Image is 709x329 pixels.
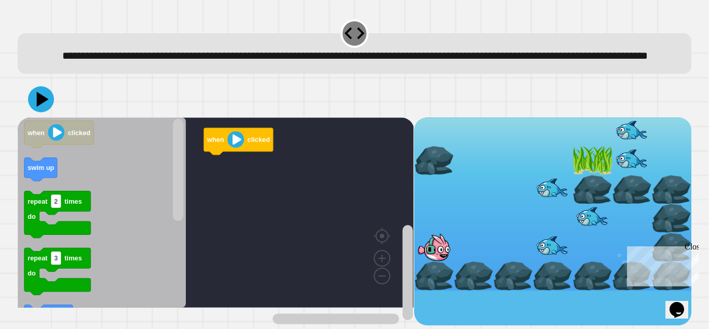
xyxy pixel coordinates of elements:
text: clicked [248,136,270,143]
text: do [28,270,36,278]
text: repeat [28,254,48,262]
iframe: chat widget [623,242,699,286]
text: swim up [28,164,54,172]
div: Chat with us now!Close [4,4,72,66]
text: repeat [28,198,48,205]
iframe: chat widget [665,287,699,319]
text: when [27,129,45,137]
text: do [28,213,36,220]
text: times [65,198,82,205]
text: 2 [54,198,58,205]
text: clicked [68,129,90,137]
text: times [65,254,82,262]
text: when [207,136,224,143]
text: 3 [54,254,58,262]
div: Blockly Workspace [18,117,414,325]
